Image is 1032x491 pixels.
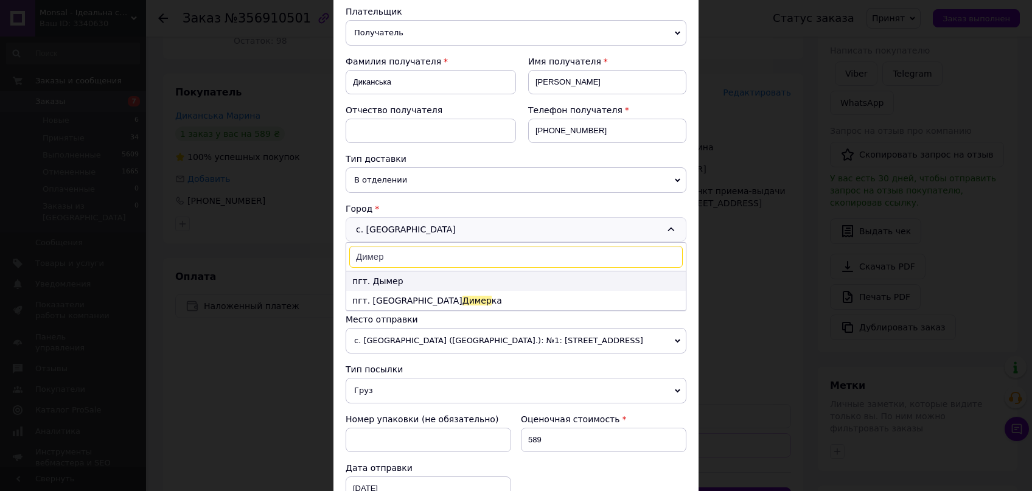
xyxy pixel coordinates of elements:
[346,364,403,374] span: Тип посылки
[521,413,686,425] div: Оценочная стоимость
[346,105,442,115] span: Отчество получателя
[346,462,511,474] div: Дата отправки
[346,271,686,291] li: пгт. Дымер
[346,7,402,16] span: Плательщик
[346,413,511,425] div: Номер упаковки (не обязательно)
[346,378,686,403] span: Груз
[528,119,686,143] input: +380
[346,20,686,46] span: Получатель
[346,328,686,353] span: с. [GEOGRAPHIC_DATA] ([GEOGRAPHIC_DATA].): №1: [STREET_ADDRESS]
[528,105,622,115] span: Телефон получателя
[346,291,686,310] li: пгт. [GEOGRAPHIC_DATA] ка
[462,296,492,305] span: Димер
[346,315,418,324] span: Место отправки
[346,57,441,66] span: Фамилия получателя
[528,57,601,66] span: Имя получателя
[346,217,686,242] div: с. [GEOGRAPHIC_DATA]
[349,246,683,268] input: Найти
[346,167,686,193] span: В отделении
[346,203,686,215] div: Город
[346,154,406,164] span: Тип доставки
